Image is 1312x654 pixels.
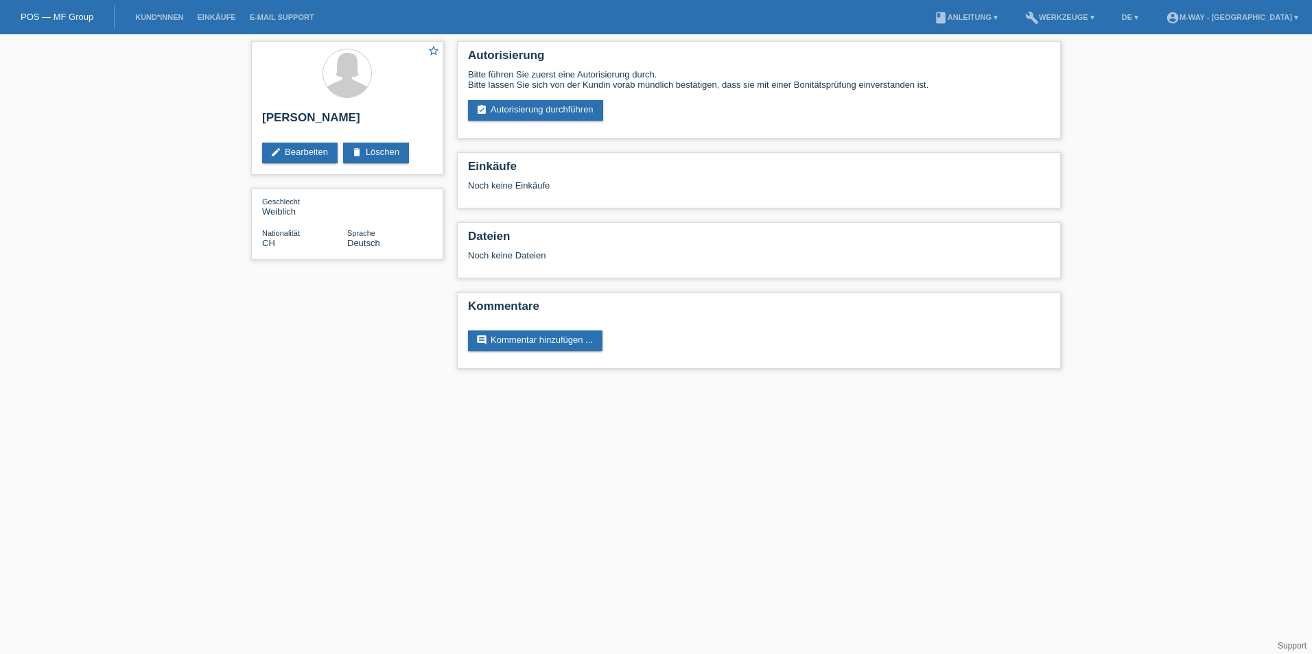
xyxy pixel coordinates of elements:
[190,13,242,21] a: Einkäufe
[1166,11,1180,25] i: account_circle
[262,111,432,132] h2: [PERSON_NAME]
[262,143,338,163] a: editBearbeiten
[243,13,321,21] a: E-Mail Support
[468,300,1050,320] h2: Kommentare
[468,160,1050,180] h2: Einkäufe
[1159,13,1305,21] a: account_circlem-way - [GEOGRAPHIC_DATA] ▾
[468,100,603,121] a: assignment_turned_inAutorisierung durchführen
[934,11,948,25] i: book
[427,45,440,57] i: star_border
[468,69,1050,90] div: Bitte führen Sie zuerst eine Autorisierung durch. Bitte lassen Sie sich von der Kundin vorab münd...
[468,49,1050,69] h2: Autorisierung
[351,147,362,158] i: delete
[347,229,375,237] span: Sprache
[468,230,1050,250] h2: Dateien
[343,143,409,163] a: deleteLöschen
[21,12,93,22] a: POS — MF Group
[128,13,190,21] a: Kund*innen
[262,238,275,248] span: Schweiz
[476,335,487,346] i: comment
[927,13,1005,21] a: bookAnleitung ▾
[262,229,300,237] span: Nationalität
[270,147,281,158] i: edit
[468,180,1050,201] div: Noch keine Einkäufe
[1018,13,1101,21] a: buildWerkzeuge ▾
[468,330,602,351] a: commentKommentar hinzufügen ...
[262,197,300,206] span: Geschlecht
[468,250,887,261] div: Noch keine Dateien
[262,196,347,217] div: Weiblich
[1025,11,1039,25] i: build
[347,238,380,248] span: Deutsch
[476,104,487,115] i: assignment_turned_in
[427,45,440,59] a: star_border
[1278,641,1307,651] a: Support
[1115,13,1145,21] a: DE ▾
